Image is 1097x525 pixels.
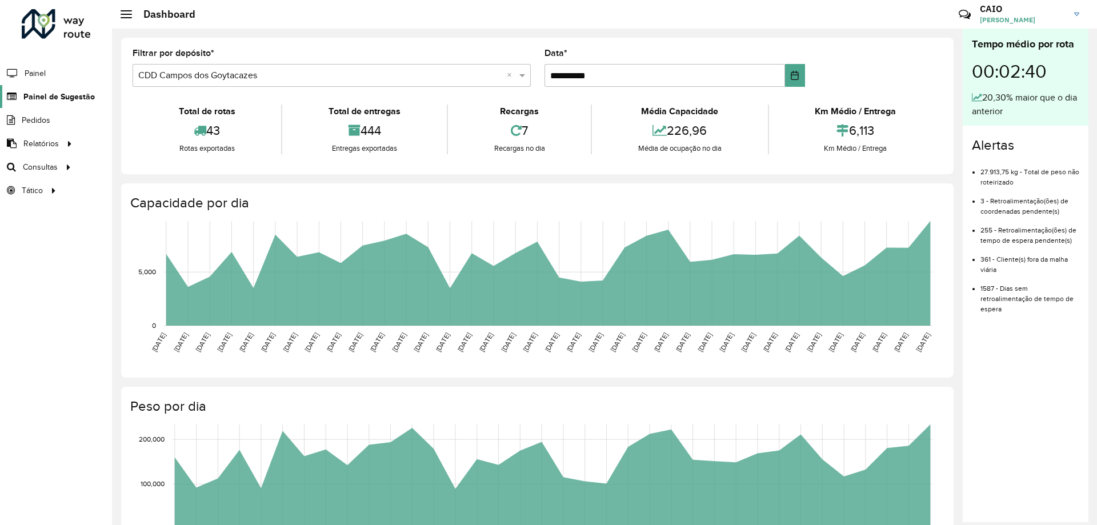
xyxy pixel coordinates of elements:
label: Filtrar por depósito [133,46,214,60]
div: 00:02:40 [972,52,1079,91]
text: [DATE] [696,331,713,353]
text: [DATE] [674,331,691,353]
text: [DATE] [456,331,473,353]
div: Média de ocupação no dia [595,143,764,154]
div: 444 [285,118,443,143]
text: [DATE] [391,331,407,353]
text: 5,000 [138,268,156,275]
text: [DATE] [587,331,603,353]
text: [DATE] [631,331,647,353]
text: [DATE] [783,331,800,353]
button: Choose Date [785,64,805,87]
div: Rotas exportadas [135,143,278,154]
div: 6,113 [772,118,939,143]
text: [DATE] [849,331,866,353]
text: 0 [152,322,156,329]
span: Pedidos [22,114,50,126]
text: [DATE] [718,331,735,353]
div: 7 [451,118,588,143]
text: [DATE] [762,331,778,353]
text: 200,000 [139,435,165,443]
text: [DATE] [827,331,844,353]
text: [DATE] [609,331,626,353]
span: Tático [22,185,43,197]
text: [DATE] [434,331,451,353]
li: 3 - Retroalimentação(ões) de coordenadas pendente(s) [980,187,1079,217]
div: 43 [135,118,278,143]
text: [DATE] [259,331,276,353]
div: Recargas no dia [451,143,588,154]
span: Painel [25,67,46,79]
text: [DATE] [325,331,342,353]
div: Recargas [451,105,588,118]
span: [PERSON_NAME] [980,15,1066,25]
h3: CAIO [980,3,1066,14]
text: [DATE] [740,331,756,353]
li: 361 - Cliente(s) fora da malha viária [980,246,1079,275]
h4: Alertas [972,137,1079,154]
span: Clear all [507,69,517,82]
div: Km Médio / Entrega [772,143,939,154]
li: 27.913,75 kg - Total de peso não roteirizado [980,158,1079,187]
text: [DATE] [871,331,887,353]
text: [DATE] [150,331,167,353]
h2: Dashboard [132,8,195,21]
text: [DATE] [369,331,385,353]
div: Total de entregas [285,105,443,118]
h4: Capacidade por dia [130,195,942,211]
text: [DATE] [413,331,429,353]
text: [DATE] [806,331,822,353]
text: [DATE] [303,331,320,353]
div: 20,30% maior que o dia anterior [972,91,1079,118]
div: Km Médio / Entrega [772,105,939,118]
text: [DATE] [565,331,582,353]
text: [DATE] [500,331,517,353]
a: Contato Rápido [952,2,977,27]
span: Consultas [23,161,58,173]
text: [DATE] [915,331,931,353]
label: Data [545,46,567,60]
text: [DATE] [282,331,298,353]
li: 1587 - Dias sem retroalimentação de tempo de espera [980,275,1079,314]
text: [DATE] [543,331,560,353]
div: Tempo médio por rota [972,37,1079,52]
span: Painel de Sugestão [23,91,95,103]
div: 226,96 [595,118,764,143]
li: 255 - Retroalimentação(ões) de tempo de espera pendente(s) [980,217,1079,246]
text: [DATE] [347,331,363,353]
div: Total de rotas [135,105,278,118]
text: [DATE] [892,331,909,353]
text: [DATE] [216,331,233,353]
text: [DATE] [194,331,211,353]
h4: Peso por dia [130,398,942,415]
text: [DATE] [522,331,538,353]
text: [DATE] [238,331,254,353]
span: Relatórios [23,138,59,150]
text: [DATE] [478,331,494,353]
text: [DATE] [652,331,669,353]
div: Média Capacidade [595,105,764,118]
div: Entregas exportadas [285,143,443,154]
text: 100,000 [141,480,165,488]
text: [DATE] [173,331,189,353]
